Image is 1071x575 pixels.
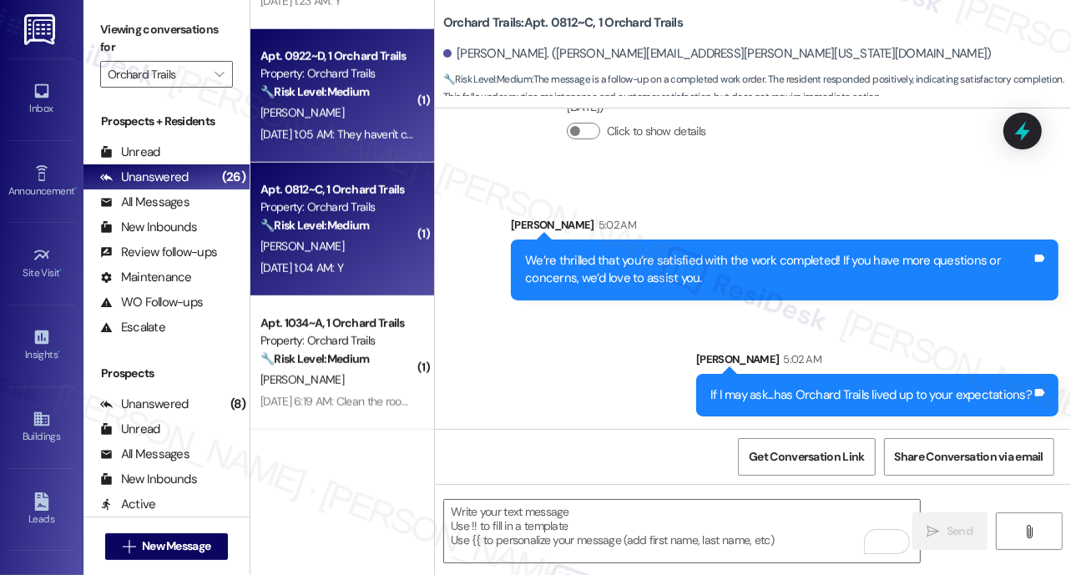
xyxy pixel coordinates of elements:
i:  [927,525,940,538]
div: New Inbounds [100,219,197,236]
button: Get Conversation Link [738,438,875,476]
div: Property: Orchard Trails [260,199,415,216]
span: Share Conversation via email [895,448,1043,466]
div: Apt. 1034~A, 1 Orchard Trails [260,315,415,332]
i:  [1023,525,1035,538]
span: [PERSON_NAME] [260,239,344,254]
div: New Inbounds [100,471,197,488]
div: Active [100,496,156,513]
a: Leads [8,487,75,532]
div: Unread [100,144,160,161]
div: Property: Orchard Trails [260,65,415,83]
button: New Message [105,533,229,560]
a: Site Visit • [8,241,75,286]
label: Viewing conversations for [100,17,233,61]
label: Click to show details [607,123,705,140]
div: [PERSON_NAME] [511,216,1058,240]
div: Escalate [100,319,165,336]
span: • [60,265,63,276]
img: ResiDesk Logo [24,14,58,45]
span: • [58,346,60,358]
div: [DATE] 6:19 AM: Clean the room before new residence get there [260,394,567,409]
div: (8) [226,391,250,417]
div: 5:02 AM [780,351,821,368]
span: Send [947,522,972,540]
div: All Messages [100,446,189,463]
strong: 🔧 Risk Level: Medium [443,73,532,86]
div: Prospects [83,365,250,382]
textarea: To enrich screen reader interactions, please activate Accessibility in Grammarly extension settings [444,500,920,562]
div: [DATE] 1:04 AM: Y [260,260,343,275]
span: Get Conversation Link [749,448,864,466]
strong: 🔧 Risk Level: Medium [260,351,369,366]
div: Property: Orchard Trails [260,332,415,350]
i:  [123,540,135,553]
div: Prospects + Residents [83,113,250,130]
div: Unanswered [100,396,189,413]
div: Apt. 0922~D, 1 Orchard Trails [260,48,415,65]
a: Insights • [8,323,75,368]
i:  [215,68,224,81]
button: Share Conversation via email [884,438,1054,476]
button: Send [912,512,988,550]
div: WO Follow-ups [100,294,203,311]
a: Buildings [8,405,75,450]
span: [PERSON_NAME] [260,105,344,120]
div: If I may ask...has Orchard Trails lived up to your expectations? [710,386,1032,404]
strong: 🔧 Risk Level: Medium [260,84,369,99]
b: Orchard Trails: Apt. 0812~C, 1 Orchard Trails [443,14,683,32]
div: [PERSON_NAME]. ([PERSON_NAME][EMAIL_ADDRESS][PERSON_NAME][US_STATE][DOMAIN_NAME]) [443,45,992,63]
div: Apt. 0812~C, 1 Orchard Trails [260,181,415,199]
div: Maintenance [100,269,192,286]
div: Review follow-ups [100,244,217,261]
div: [DATE] 1:05 AM: They haven't completed the most recent one [260,127,554,142]
div: Unanswered [100,169,189,186]
a: Inbox [8,77,75,122]
div: [PERSON_NAME] [696,351,1058,374]
span: [PERSON_NAME] [260,372,344,387]
div: We’re thrilled that you’re satisfied with the work completed! If you have more questions or conce... [525,252,1032,288]
span: • [74,183,77,194]
strong: 🔧 Risk Level: Medium [260,218,369,233]
input: All communities [108,61,206,88]
span: : The message is a follow-up on a completed work order. The resident responded positively, indica... [443,71,1071,107]
div: 5:02 AM [594,216,636,234]
span: New Message [142,537,210,555]
div: All Messages [100,194,189,211]
div: (26) [218,164,250,190]
div: Unread [100,421,160,438]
